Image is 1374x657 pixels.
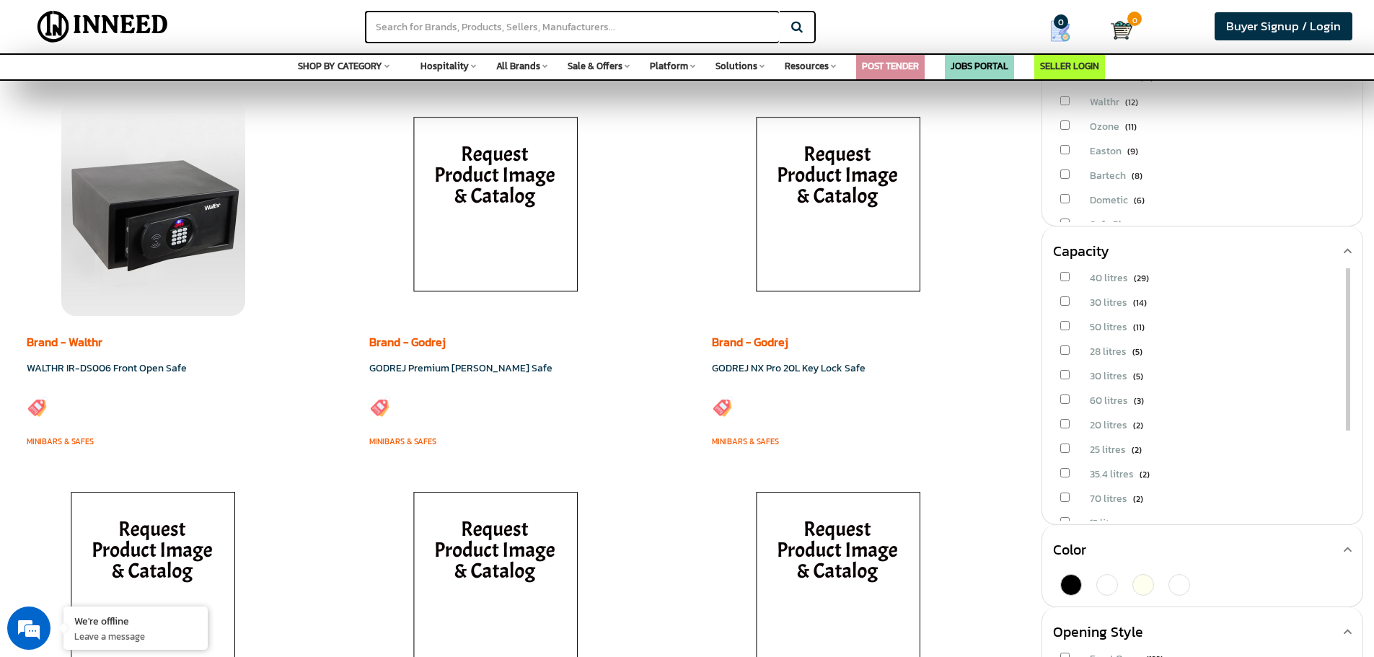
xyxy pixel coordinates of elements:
[1090,491,1127,506] span: 70 litres
[1111,19,1132,41] img: Cart
[1125,120,1137,133] span: (11)
[496,59,540,73] span: All Brands
[1049,20,1071,42] img: Show My Quotes
[951,59,1008,73] a: JOBS PORTAL
[1090,319,1127,335] span: 50 litres
[1090,168,1126,183] span: Bartech
[712,361,866,376] a: GODREJ NX Pro 20L Key Lock Safe
[712,436,779,447] a: Minibars & Safes
[100,379,110,387] img: salesiqlogo_leal7QplfZFryJ6FIlVepeu7OftD7mt8q6exU6-34PB8prfIgodN67KcxXM9Y7JQ_.png
[25,9,180,45] img: Inneed.Market
[1226,17,1341,35] span: Buyer Signup / Login
[1133,296,1147,309] span: (14)
[1215,12,1352,40] a: Buyer Signup / Login
[1127,12,1142,26] span: 0
[1140,468,1150,481] span: (2)
[1090,442,1126,457] span: 25 litres
[1021,14,1111,48] a: my Quotes 0
[420,59,469,73] span: Hospitality
[1133,493,1143,506] span: (2)
[61,100,245,316] img: 75692.jpg
[1054,14,1068,29] span: 0
[1132,444,1142,457] span: (2)
[1090,467,1134,482] span: 35.4 litres
[27,361,187,376] a: WALTHR IR-DS006 Front Open Safe
[1132,169,1142,182] span: (8)
[27,333,102,350] a: Brand - Walthr
[1090,193,1128,208] span: Dometic
[712,333,788,350] a: Brand - Godrej
[1133,370,1143,383] span: (5)
[1090,270,1128,286] span: 40 litres
[1090,516,1124,531] span: 15 litres
[1053,607,1352,642] div: Opening Style
[862,59,919,73] a: POST TENDER
[298,59,382,73] span: SHOP BY CATEGORY
[1144,219,1154,232] span: (3)
[1060,574,1082,596] div: Black (20)
[1090,94,1119,110] span: Walthr
[1134,394,1144,407] span: (3)
[1090,393,1128,408] span: 60 litres
[1168,574,1190,596] div: Anthracite (1)
[650,59,688,73] span: Platform
[27,396,48,418] img: inneed-price-tag.png
[1133,419,1143,432] span: (2)
[1127,145,1138,158] span: (9)
[113,378,183,388] em: Driven by SalesIQ
[1040,59,1099,73] a: SELLER LOGIN
[237,7,271,42] div: Minimize live chat window
[1090,344,1127,359] span: 28 litres
[74,630,197,643] p: Leave a message
[785,59,829,73] span: Resources
[1090,217,1138,232] span: Safe Place
[1133,321,1145,334] span: (11)
[1134,194,1145,207] span: (6)
[1053,525,1352,560] div: Color
[1132,574,1154,596] div: Ivory (5)
[7,394,275,444] textarea: Type your message and click 'Submit'
[1090,418,1127,433] span: 20 litres
[369,396,391,418] img: inneed-price-tag.png
[395,100,596,316] img: inneed-image-na.png
[25,87,61,94] img: logo_Zg8I0qSkbAqR2WFHt3p6CTuqpyXMFPubPcD2OT02zFN43Cy9FUNNG3NEPhM_Q1qe_.png
[1090,144,1122,159] span: Easton
[1134,272,1149,285] span: (29)
[1125,96,1138,109] span: (12)
[1090,119,1119,134] span: Ozone
[365,11,779,43] input: Search for Brands, Products, Sellers, Manufacturers...
[568,59,622,73] span: Sale & Offers
[369,361,552,376] a: GODREJ Premium [PERSON_NAME] Safe
[30,182,252,327] span: We are offline. Please leave us a message.
[369,333,446,350] a: Brand - Godrej
[211,444,262,464] em: Submit
[27,436,94,447] a: Minibars & Safes
[715,59,757,73] span: Solutions
[74,614,197,627] div: We're offline
[1129,517,1138,530] span: (1)
[1053,226,1352,261] div: Capacity
[75,81,242,100] div: Leave a message
[737,100,939,316] img: inneed-image-na.png
[1090,295,1127,310] span: 30 litres
[1096,574,1118,596] div: White (10)
[712,396,734,418] img: inneed-price-tag.png
[1090,369,1127,384] span: 30 litres
[1132,345,1142,358] span: (5)
[369,436,436,447] a: Minibars & Safes
[1111,14,1124,46] a: Cart 0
